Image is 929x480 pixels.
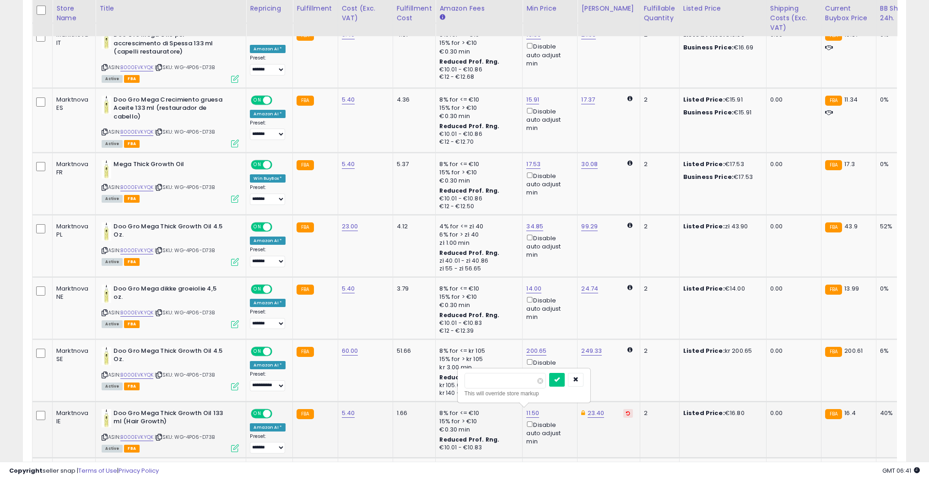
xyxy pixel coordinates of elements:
div: Amazon AI * [250,110,286,118]
div: Preset: [250,247,286,267]
a: 5.40 [342,409,355,418]
div: Marktnova SE [56,347,88,363]
div: 0% [880,160,910,168]
b: Listed Price: [683,95,725,104]
div: kr 3.00 min [439,363,515,372]
div: ASIN: [102,347,239,389]
div: €10.01 - €10.83 [439,444,515,452]
div: 0.00 [770,160,814,168]
small: FBA [825,160,842,170]
b: Listed Price: [683,160,725,168]
div: 3.79 [397,285,429,293]
a: Privacy Policy [119,466,159,475]
b: Business Price: [683,108,734,117]
img: 310q6GVzw7L._SL40_.jpg [102,347,111,365]
a: B000EVKYQK [120,128,153,136]
b: Reduced Prof. Rng. [439,187,499,194]
div: 52% [880,222,910,231]
div: Disable auto adjust min [526,357,570,383]
div: Disable auto adjust min [526,233,570,259]
div: Preset: [250,120,286,140]
span: 13.99 [844,284,859,293]
div: Disable auto adjust min [526,420,570,446]
div: €12 - €12.50 [439,203,515,210]
a: 200.65 [526,346,546,356]
span: ON [252,410,264,417]
span: | SKU: WG-4P06-D73B [155,183,215,191]
div: 0.00 [770,347,814,355]
span: All listings currently available for purchase on Amazon [102,258,123,266]
span: | SKU: WG-4P06-D73B [155,433,215,441]
b: Doo Gro Mega Crecimiento gruesa Aceite 133 ml (restaurador de cabello) [113,96,225,124]
span: 11.34 [844,95,858,104]
a: B000EVKYQK [120,371,153,379]
div: Fulfillable Quantity [644,4,675,23]
span: 2025-10-12 06:41 GMT [882,466,920,475]
div: This will override store markup [464,389,583,398]
b: Doo Gro Mega Thick Growth Oil 4.5 Oz. [113,222,225,242]
small: FBA [825,285,842,295]
a: 249.33 [581,346,602,356]
div: €15.91 [683,96,759,104]
a: 14.00 [526,284,541,293]
span: OFF [271,96,286,104]
div: €17.53 [683,160,759,168]
img: 310q6GVzw7L._SL40_.jpg [102,96,111,114]
div: zł 1.00 min [439,239,515,247]
div: 0% [880,96,910,104]
div: 2 [644,96,672,104]
div: 2 [644,160,672,168]
div: [PERSON_NAME] [581,4,636,13]
div: Amazon AI * [250,299,286,307]
div: Marktnova IT [56,31,88,47]
b: Reduced Prof. Rng. [439,436,499,443]
a: 23.00 [342,222,358,231]
b: Doo Gro Mega Thick Growth Oil 4.5 Oz. [113,347,225,366]
div: Fulfillment [297,4,334,13]
div: Repricing [250,4,289,13]
div: €10.01 - €10.86 [439,130,515,138]
span: OFF [271,223,286,231]
span: | SKU: WG-4P06-D73B [155,247,215,254]
b: Business Price: [683,43,734,52]
div: Marktnova NE [56,285,88,301]
span: 43.9 [844,222,858,231]
div: BB Share 24h. [880,4,913,23]
b: Doo Gro Mega Thick Growth Oil 133 ml (Hair Growth) [113,409,225,428]
div: 4.36 [397,96,429,104]
a: 15.91 [526,95,539,104]
div: €0.30 min [439,177,515,185]
div: Shipping Costs (Exc. VAT) [770,4,817,32]
div: Amazon AI * [250,423,286,431]
div: 1.66 [397,409,429,417]
div: ASIN: [102,285,239,327]
div: Amazon AI * [250,361,286,369]
div: 0.00 [770,409,814,417]
div: Amazon Fees [439,4,519,13]
span: ON [252,96,264,104]
small: FBA [297,96,313,106]
a: 5.40 [342,284,355,293]
b: Listed Price: [683,409,725,417]
div: Store Name [56,4,92,23]
div: ASIN: [102,222,239,265]
b: Reduced Prof. Rng. [439,311,499,319]
div: 0.00 [770,96,814,104]
div: Preset: [250,184,286,205]
div: 15% for > €10 [439,293,515,301]
small: FBA [297,347,313,357]
div: 40% [880,409,910,417]
div: 4.12 [397,222,429,231]
a: 23.40 [588,409,605,418]
small: FBA [297,285,313,295]
div: €12 - €12.39 [439,327,515,335]
span: FBA [124,195,140,203]
img: 310q6GVzw7L._SL40_.jpg [102,160,111,178]
a: Terms of Use [78,466,117,475]
a: 99.29 [581,222,598,231]
div: 15% for > €10 [439,104,515,112]
span: All listings currently available for purchase on Amazon [102,320,123,328]
img: 310q6GVzw7L._SL40_.jpg [102,222,111,241]
div: €0.30 min [439,112,515,120]
div: Amazon AI * [250,45,286,53]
